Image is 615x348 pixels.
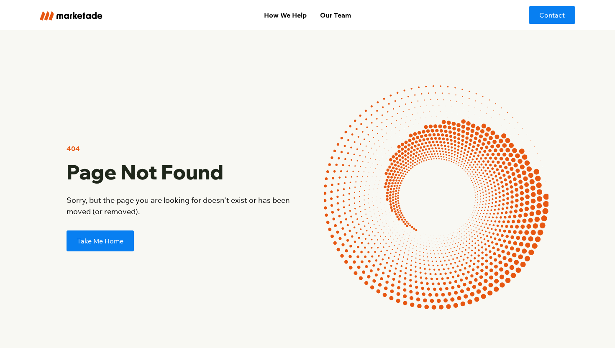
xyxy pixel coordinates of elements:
a: home [40,10,151,20]
h2: Page Not Found [67,160,291,184]
div: 404 [67,143,80,154]
a: Our Team [313,7,358,23]
a: Contact [529,6,575,24]
p: Sorry, but the page you are looking for doesn't exist or has been moved (or removed). [67,194,291,217]
a: Take Me Home [67,230,134,251]
a: How We Help [257,7,313,23]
